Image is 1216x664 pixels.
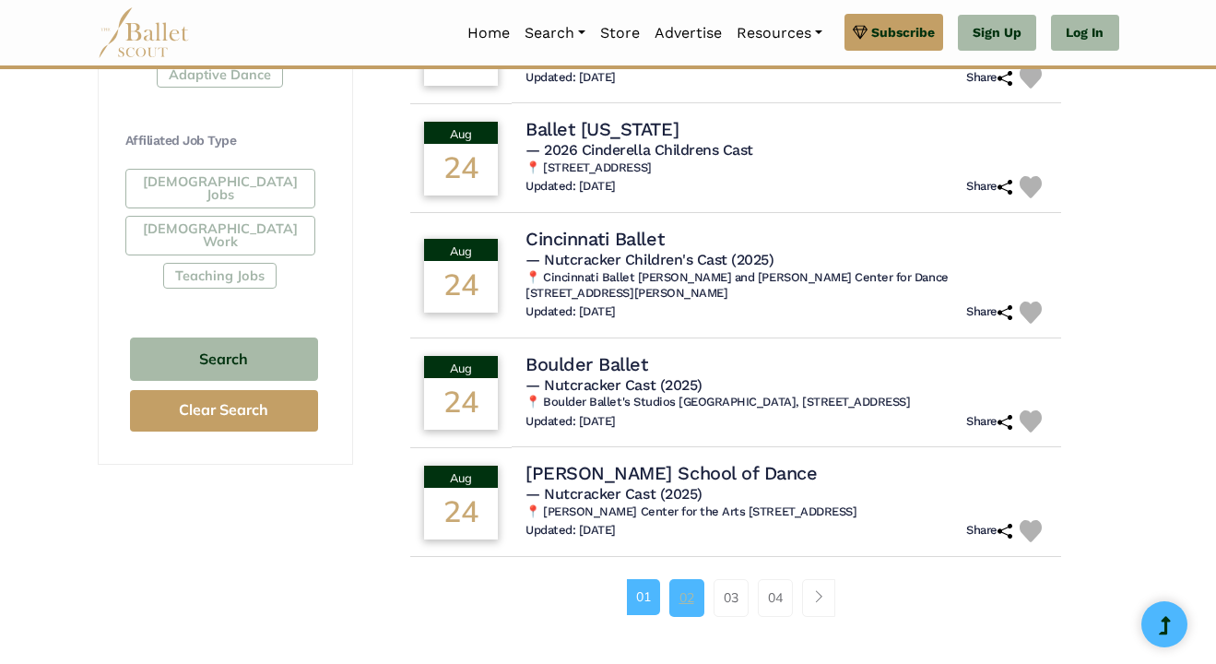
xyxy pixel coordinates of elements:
[525,504,1047,520] h6: 📍 [PERSON_NAME] Center for the Arts [STREET_ADDRESS]
[627,579,845,616] nav: Page navigation example
[525,141,753,159] span: — 2026 Cinderella Childrens Cast
[758,579,793,616] a: 04
[525,523,616,539] h6: Updated: [DATE]
[130,338,318,381] button: Search
[525,117,679,141] h4: Ballet [US_STATE]
[525,352,647,376] h4: Boulder Ballet
[958,15,1036,52] a: Sign Up
[424,122,498,144] div: Aug
[1051,15,1118,52] a: Log In
[525,395,1047,410] h6: 📍 Boulder Ballet's Studios [GEOGRAPHIC_DATA], [STREET_ADDRESS]
[525,414,616,430] h6: Updated: [DATE]
[966,179,1012,195] h6: Share
[424,466,498,488] div: Aug
[525,304,616,320] h6: Updated: [DATE]
[966,304,1012,320] h6: Share
[647,14,729,53] a: Advertise
[460,14,517,53] a: Home
[844,14,943,51] a: Subscribe
[525,270,1047,302] h6: 📍 Cincinnati Ballet [PERSON_NAME] and [PERSON_NAME] Center for Dance [STREET_ADDRESS][PERSON_NAME]
[593,14,647,53] a: Store
[627,579,660,614] a: 01
[525,251,773,268] span: — Nutcracker Children's Cast (2025)
[966,414,1012,430] h6: Share
[525,160,1047,176] h6: 📍 [STREET_ADDRESS]
[966,523,1012,539] h6: Share
[525,70,616,86] h6: Updated: [DATE]
[714,579,749,616] a: 03
[130,390,318,432] button: Clear Search
[669,579,704,616] a: 02
[424,378,498,430] div: 24
[729,14,830,53] a: Resources
[853,22,868,42] img: gem.svg
[871,22,935,42] span: Subscribe
[525,376,702,394] span: — Nutcracker Cast (2025)
[525,461,817,485] h4: [PERSON_NAME] School of Dance
[517,14,593,53] a: Search
[424,356,498,378] div: Aug
[125,132,323,150] h4: Affiliated Job Type
[424,488,498,539] div: 24
[966,70,1012,86] h6: Share
[525,179,616,195] h6: Updated: [DATE]
[525,485,702,503] span: — Nutcracker Cast (2025)
[525,227,664,251] h4: Cincinnati Ballet
[424,144,498,196] div: 24
[424,239,498,261] div: Aug
[424,261,498,313] div: 24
